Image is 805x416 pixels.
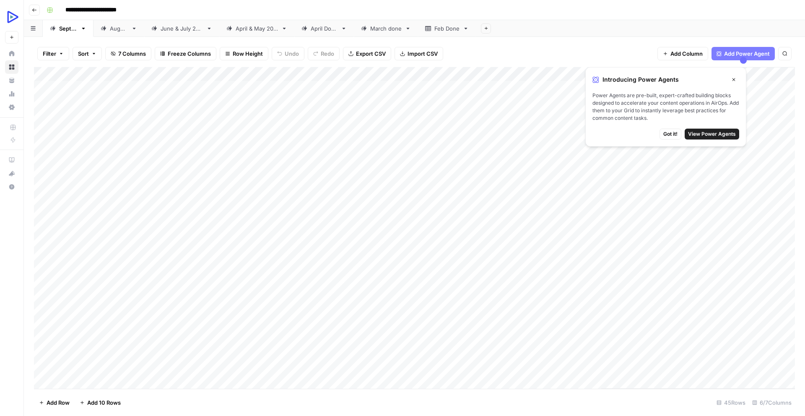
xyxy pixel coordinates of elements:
[59,24,77,33] div: [DATE]
[37,47,69,60] button: Filter
[660,129,681,140] button: Got it!
[285,49,299,58] span: Undo
[5,60,18,74] a: Browse
[395,47,443,60] button: Import CSV
[5,7,18,28] button: Workspace: OpenReplay
[749,396,795,409] div: 6/7 Columns
[93,20,144,37] a: [DATE]
[724,49,770,58] span: Add Power Agent
[712,47,775,60] button: Add Power Agent
[236,24,278,33] div: [DATE] & [DATE]
[87,398,121,407] span: Add 10 Rows
[5,87,18,101] a: Usage
[657,47,708,60] button: Add Column
[220,47,268,60] button: Row Height
[370,24,402,33] div: March done
[434,24,460,33] div: Feb Done
[294,20,354,37] a: April Done
[47,398,70,407] span: Add Row
[354,20,418,37] a: March done
[592,92,739,122] span: Power Agents are pre-built, expert-crafted building blocks designed to accelerate your content op...
[5,47,18,60] a: Home
[110,24,128,33] div: [DATE]
[34,396,75,409] button: Add Row
[43,49,56,58] span: Filter
[118,49,146,58] span: 7 Columns
[308,47,340,60] button: Redo
[155,47,216,60] button: Freeze Columns
[233,49,263,58] span: Row Height
[356,49,386,58] span: Export CSV
[321,49,334,58] span: Redo
[219,20,294,37] a: [DATE] & [DATE]
[105,47,151,60] button: 7 Columns
[311,24,338,33] div: April Done
[713,396,749,409] div: 45 Rows
[73,47,102,60] button: Sort
[5,10,20,25] img: OpenReplay Logo
[592,74,739,85] div: Introducing Power Agents
[5,101,18,114] a: Settings
[343,47,391,60] button: Export CSV
[5,180,18,194] button: Help + Support
[78,49,89,58] span: Sort
[408,49,438,58] span: Import CSV
[168,49,211,58] span: Freeze Columns
[272,47,304,60] button: Undo
[5,153,18,167] a: AirOps Academy
[670,49,703,58] span: Add Column
[144,20,219,37] a: [DATE] & [DATE]
[75,396,126,409] button: Add 10 Rows
[685,129,739,140] button: View Power Agents
[43,20,93,37] a: [DATE]
[688,130,736,138] span: View Power Agents
[418,20,476,37] a: Feb Done
[5,167,18,180] button: What's new?
[663,130,678,138] span: Got it!
[161,24,203,33] div: [DATE] & [DATE]
[5,74,18,87] a: Your Data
